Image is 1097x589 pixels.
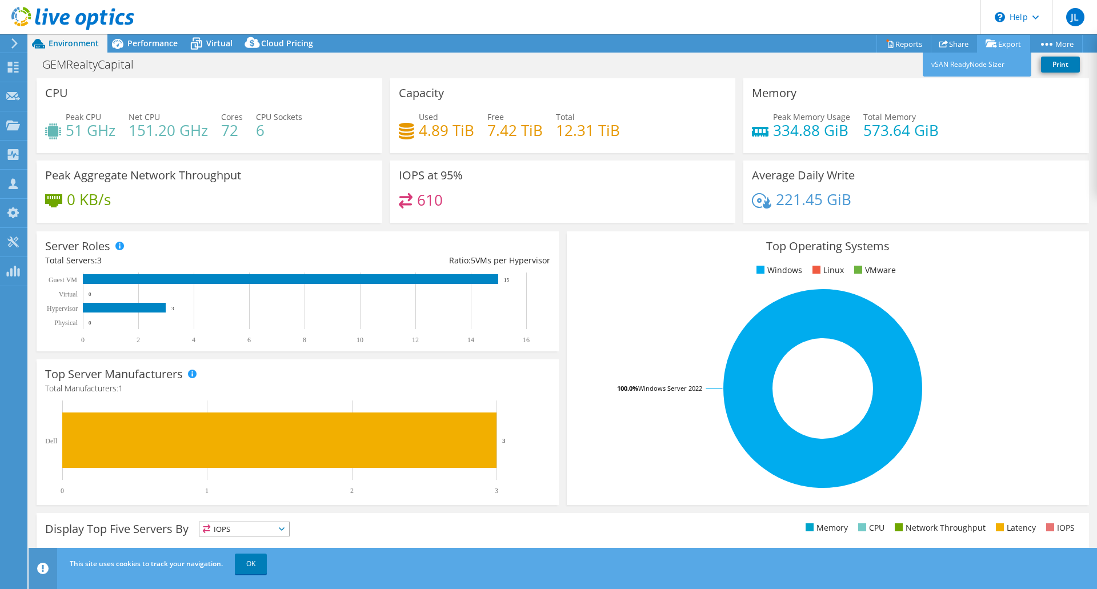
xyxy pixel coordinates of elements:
[419,111,438,122] span: Used
[399,169,463,182] h3: IOPS at 95%
[803,522,848,534] li: Memory
[247,336,251,344] text: 6
[47,304,78,312] text: Hypervisor
[199,522,289,536] span: IOPS
[45,437,57,445] text: Dell
[855,522,884,534] li: CPU
[118,383,123,394] span: 1
[1030,35,1083,53] a: More
[45,382,550,395] h4: Total Manufacturers:
[66,124,115,137] h4: 51 GHz
[776,193,851,206] h4: 221.45 GiB
[171,306,174,311] text: 3
[923,53,1031,77] a: vSAN ReadyNode Sizer
[487,124,543,137] h4: 7.42 TiB
[192,336,195,344] text: 4
[863,124,939,137] h4: 573.64 GiB
[137,336,140,344] text: 2
[851,264,896,277] li: VMware
[412,336,419,344] text: 12
[37,58,151,71] h1: GEMRealtyCapital
[1066,8,1084,26] span: JL
[892,522,986,534] li: Network Throughput
[471,255,475,266] span: 5
[261,38,313,49] span: Cloud Pricing
[45,240,110,253] h3: Server Roles
[504,277,510,283] text: 15
[67,193,111,206] h4: 0 KB/s
[70,559,223,568] span: This site uses cookies to track your navigation.
[810,264,844,277] li: Linux
[127,38,178,49] span: Performance
[773,111,850,122] span: Peak Memory Usage
[298,254,550,267] div: Ratio: VMs per Hypervisor
[66,111,101,122] span: Peak CPU
[399,87,444,99] h3: Capacity
[59,290,78,298] text: Virtual
[752,87,796,99] h3: Memory
[1041,57,1080,73] a: Print
[97,255,102,266] span: 3
[993,522,1036,534] li: Latency
[617,384,638,392] tspan: 100.0%
[863,111,916,122] span: Total Memory
[495,487,498,495] text: 3
[773,124,850,137] h4: 334.88 GiB
[221,124,243,137] h4: 72
[995,12,1005,22] svg: \n
[303,336,306,344] text: 8
[221,111,243,122] span: Cores
[45,368,183,380] h3: Top Server Manufacturers
[556,124,620,137] h4: 12.31 TiB
[256,124,302,137] h4: 6
[523,336,530,344] text: 16
[638,384,702,392] tspan: Windows Server 2022
[417,194,443,206] h4: 610
[235,554,267,574] a: OK
[45,87,68,99] h3: CPU
[467,336,474,344] text: 14
[81,336,85,344] text: 0
[876,35,931,53] a: Reports
[575,240,1080,253] h3: Top Operating Systems
[89,320,91,326] text: 0
[205,487,209,495] text: 1
[556,111,575,122] span: Total
[752,169,855,182] h3: Average Daily Write
[45,254,298,267] div: Total Servers:
[54,319,78,327] text: Physical
[977,35,1030,53] a: Export
[754,264,802,277] li: Windows
[49,38,99,49] span: Environment
[61,487,64,495] text: 0
[89,291,91,297] text: 0
[357,336,363,344] text: 10
[49,276,77,284] text: Guest VM
[350,487,354,495] text: 2
[129,124,208,137] h4: 151.20 GHz
[931,35,978,53] a: Share
[206,38,233,49] span: Virtual
[487,111,504,122] span: Free
[502,437,506,444] text: 3
[45,169,241,182] h3: Peak Aggregate Network Throughput
[256,111,302,122] span: CPU Sockets
[129,111,160,122] span: Net CPU
[1043,522,1075,534] li: IOPS
[419,124,474,137] h4: 4.89 TiB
